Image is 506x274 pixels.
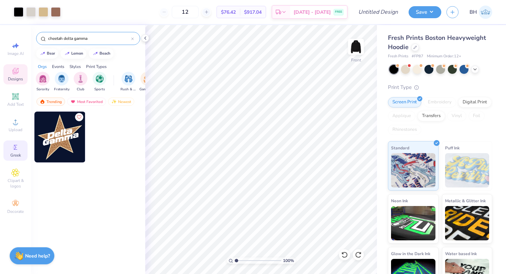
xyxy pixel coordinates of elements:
div: Newest [108,98,134,106]
button: filter button [74,72,87,92]
span: Add Text [7,102,24,107]
img: Rush & Bid Image [125,75,133,83]
button: filter button [120,72,136,92]
input: – – [172,6,199,18]
span: 100 % [283,258,294,264]
button: filter button [93,72,106,92]
div: Events [52,64,64,70]
img: Newest.gif [111,99,117,104]
span: # FP87 [412,54,423,59]
span: $917.04 [244,9,262,16]
button: filter button [139,72,155,92]
span: Fresh Prints [388,54,408,59]
img: Bella Henkels [479,5,492,19]
img: trend_line.gif [40,52,45,56]
span: Clipart & logos [3,178,28,189]
div: Transfers [418,111,445,121]
span: Image AI [8,51,24,56]
span: Club [77,87,84,92]
span: Metallic & Glitter Ink [445,197,486,204]
button: Save [409,6,441,18]
img: Front [349,40,363,54]
div: Applique [388,111,415,121]
span: Minimum Order: 12 + [427,54,461,59]
div: Rhinestones [388,125,421,135]
span: Fraternity [54,87,70,92]
div: Foil [468,111,485,121]
img: Fraternity Image [58,75,65,83]
span: FREE [335,10,342,14]
div: filter for Sports [93,72,106,92]
img: Sorority Image [39,75,47,83]
button: filter button [36,72,50,92]
div: filter for Rush & Bid [120,72,136,92]
span: Glow in the Dark Ink [391,250,430,257]
div: Digital Print [458,97,492,107]
img: Puff Ink [445,153,489,187]
button: filter button [54,72,70,92]
span: Designs [8,76,23,82]
div: filter for Fraternity [54,72,70,92]
span: Standard [391,144,409,151]
div: Screen Print [388,97,421,107]
span: Neon Ink [391,197,408,204]
input: Try "Alpha" [48,35,131,42]
button: bear [36,48,58,59]
span: Fresh Prints Boston Heavyweight Hoodie [388,34,486,51]
img: Sports Image [96,75,104,83]
div: filter for Sorority [36,72,50,92]
strong: Need help? [25,253,50,259]
span: Greek [10,152,21,158]
div: Most Favorited [67,98,106,106]
button: Like [75,113,83,121]
button: lemon [61,48,86,59]
img: Standard [391,153,435,187]
img: trending.gif [40,99,45,104]
span: Puff Ink [445,144,460,151]
img: 389cee1b-d2a2-4c6e-be66-dcfcb7d28fd2 [85,112,136,162]
img: trend_line.gif [64,52,70,56]
div: bear [47,52,55,55]
div: Front [351,57,361,63]
span: Water based Ink [445,250,477,257]
img: Neon Ink [391,206,435,240]
span: Upload [9,127,22,133]
div: Print Type [388,83,492,91]
span: Sports [94,87,105,92]
div: Trending [36,98,65,106]
img: 8859c58e-c26b-4866-8923-fa18db91c353 [34,112,85,162]
img: Club Image [77,75,84,83]
div: Vinyl [447,111,466,121]
span: $76.42 [221,9,236,16]
span: BH [470,8,477,16]
input: Untitled Design [353,5,403,19]
img: trend_line.gif [93,52,98,56]
img: Game Day Image [144,75,151,83]
span: Decorate [7,209,24,214]
div: Print Types [86,64,107,70]
div: Styles [70,64,81,70]
img: most_fav.gif [70,99,76,104]
span: [DATE] - [DATE] [294,9,331,16]
div: filter for Club [74,72,87,92]
div: Embroidery [423,97,456,107]
span: Game Day [139,87,155,92]
span: Rush & Bid [120,87,136,92]
div: lemon [71,52,83,55]
div: Orgs [38,64,47,70]
a: BH [470,5,492,19]
img: Metallic & Glitter Ink [445,206,489,240]
span: Sorority [36,87,49,92]
button: beach [89,48,114,59]
div: filter for Game Day [139,72,155,92]
div: beach [99,52,110,55]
